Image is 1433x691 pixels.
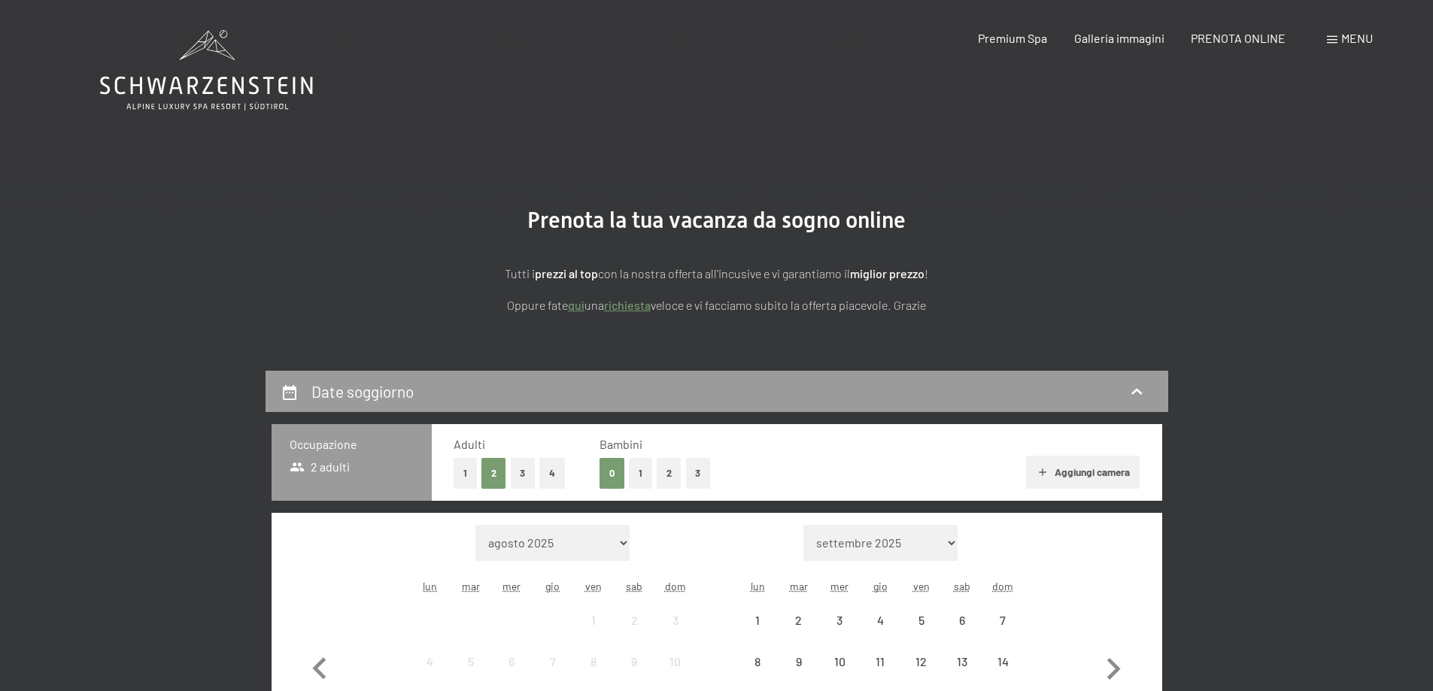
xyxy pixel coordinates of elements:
div: arrivo/check-in non effettuabile [654,641,695,682]
div: Mon Sep 01 2025 [737,600,778,641]
span: Bambini [600,437,642,451]
div: Fri Aug 01 2025 [573,600,614,641]
div: arrivo/check-in non effettuabile [614,600,654,641]
div: arrivo/check-in non effettuabile [982,641,1023,682]
div: Thu Aug 07 2025 [533,641,573,682]
a: Premium Spa [978,31,1047,45]
abbr: martedì [790,580,808,593]
div: arrivo/check-in non effettuabile [451,641,491,682]
abbr: martedì [462,580,480,593]
button: 2 [657,458,682,489]
div: arrivo/check-in non effettuabile [533,641,573,682]
button: 1 [629,458,652,489]
h2: Date soggiorno [311,382,414,401]
div: arrivo/check-in non effettuabile [573,600,614,641]
div: Tue Sep 02 2025 [779,600,819,641]
div: Thu Sep 04 2025 [860,600,900,641]
div: Sun Sep 07 2025 [982,600,1023,641]
abbr: giovedì [873,580,888,593]
div: Sat Aug 02 2025 [614,600,654,641]
div: arrivo/check-in non effettuabile [819,641,860,682]
abbr: sabato [626,580,642,593]
div: arrivo/check-in non effettuabile [819,600,860,641]
div: arrivo/check-in non effettuabile [860,641,900,682]
div: arrivo/check-in non effettuabile [900,641,941,682]
div: arrivo/check-in non effettuabile [982,600,1023,641]
div: arrivo/check-in non effettuabile [860,600,900,641]
button: 1 [454,458,477,489]
abbr: venerdì [913,580,930,593]
abbr: mercoledì [830,580,849,593]
div: Sun Aug 03 2025 [654,600,695,641]
div: 3 [656,614,694,652]
div: Thu Sep 11 2025 [860,641,900,682]
div: 3 [821,614,858,652]
button: 3 [511,458,536,489]
a: richiesta [604,298,651,312]
p: Oppure fate una veloce e vi facciamo subito la offerta piacevole. Grazie [341,295,1093,315]
div: 6 [943,614,981,652]
div: 4 [861,614,899,652]
abbr: lunedì [423,580,437,593]
h3: Occupazione [290,436,414,453]
button: 0 [600,458,624,489]
div: arrivo/check-in non effettuabile [942,600,982,641]
div: Mon Aug 04 2025 [410,641,451,682]
button: 2 [481,458,506,489]
div: Sat Aug 09 2025 [614,641,654,682]
strong: miglior prezzo [850,266,924,280]
div: Fri Aug 08 2025 [573,641,614,682]
div: 1 [739,614,776,652]
div: Tue Aug 05 2025 [451,641,491,682]
abbr: mercoledì [502,580,521,593]
div: arrivo/check-in non effettuabile [737,641,778,682]
abbr: lunedì [751,580,765,593]
div: 1 [575,614,612,652]
div: 2 [780,614,818,652]
div: arrivo/check-in non effettuabile [491,641,532,682]
strong: prezzi al top [535,266,598,280]
div: 2 [615,614,653,652]
div: arrivo/check-in non effettuabile [737,600,778,641]
div: Wed Sep 10 2025 [819,641,860,682]
div: 5 [902,614,940,652]
div: Wed Aug 06 2025 [491,641,532,682]
button: 4 [539,458,565,489]
abbr: domenica [992,580,1013,593]
abbr: venerdì [585,580,602,593]
span: Adulti [454,437,485,451]
div: Sat Sep 06 2025 [942,600,982,641]
div: 7 [984,614,1022,652]
span: Menu [1341,31,1373,45]
div: Tue Sep 09 2025 [779,641,819,682]
div: Sat Sep 13 2025 [942,641,982,682]
abbr: sabato [954,580,970,593]
a: PRENOTA ONLINE [1191,31,1286,45]
abbr: giovedì [545,580,560,593]
button: Aggiungi camera [1026,456,1140,489]
div: Fri Sep 05 2025 [900,600,941,641]
div: arrivo/check-in non effettuabile [654,600,695,641]
div: Sun Aug 10 2025 [654,641,695,682]
span: 2 adulti [290,459,351,475]
abbr: domenica [665,580,686,593]
div: Wed Sep 03 2025 [819,600,860,641]
div: Mon Sep 08 2025 [737,641,778,682]
a: quì [568,298,584,312]
div: arrivo/check-in non effettuabile [779,600,819,641]
div: Fri Sep 12 2025 [900,641,941,682]
span: Prenota la tua vacanza da sogno online [527,207,906,233]
p: Tutti i con la nostra offerta all'incusive e vi garantiamo il ! [341,264,1093,283]
div: arrivo/check-in non effettuabile [942,641,982,682]
button: 3 [686,458,711,489]
div: arrivo/check-in non effettuabile [573,641,614,682]
a: Galleria immagini [1074,31,1164,45]
div: arrivo/check-in non effettuabile [410,641,451,682]
div: arrivo/check-in non effettuabile [900,600,941,641]
div: arrivo/check-in non effettuabile [614,641,654,682]
div: Sun Sep 14 2025 [982,641,1023,682]
div: arrivo/check-in non effettuabile [779,641,819,682]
